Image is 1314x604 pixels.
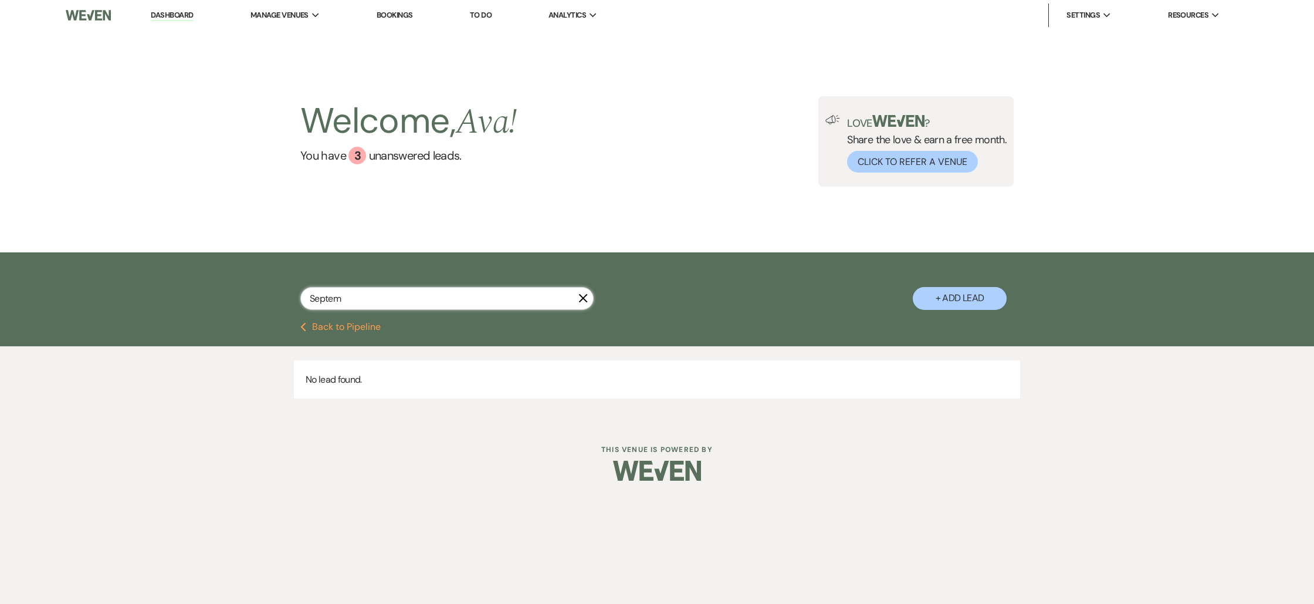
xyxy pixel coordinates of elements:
[294,360,1020,399] p: No lead found.
[840,115,1007,173] div: Share the love & earn a free month.
[548,9,586,21] span: Analytics
[847,151,978,173] button: Click to Refer a Venue
[872,115,924,127] img: weven-logo-green.svg
[250,9,309,21] span: Manage Venues
[300,147,517,164] a: You have 3 unanswered leads.
[1066,9,1100,21] span: Settings
[613,450,701,491] img: Weven Logo
[913,287,1007,310] button: + Add Lead
[300,287,594,310] input: Search by name, event date, email address or phone number
[847,115,1007,129] p: Love ?
[470,10,492,20] a: To Do
[825,115,840,124] img: loud-speaker-illustration.svg
[66,3,111,28] img: Weven Logo
[348,147,366,164] div: 3
[377,10,413,20] a: Bookings
[300,322,381,332] button: Back to Pipeline
[1168,9,1208,21] span: Resources
[456,95,517,149] span: Ava !
[300,96,517,147] h2: Welcome,
[151,10,193,21] a: Dashboard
